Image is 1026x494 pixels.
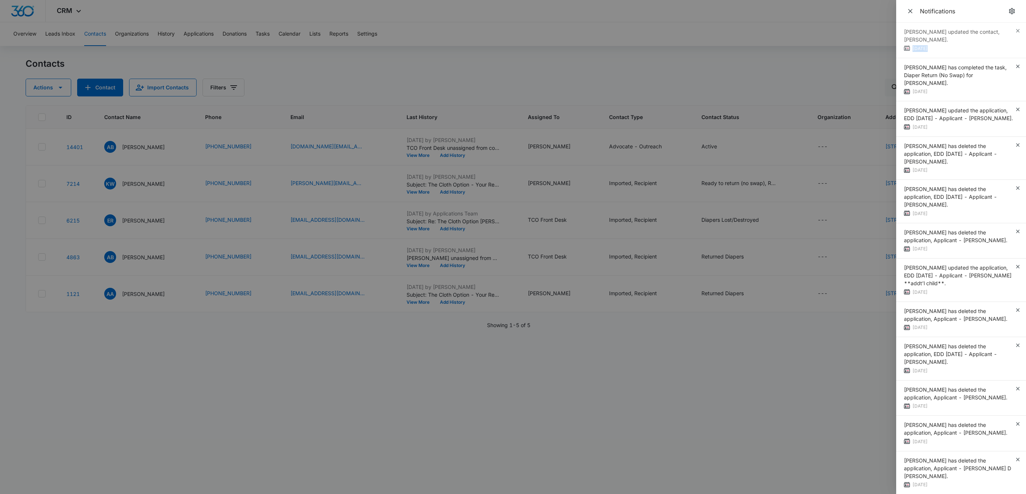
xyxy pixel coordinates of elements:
div: [DATE] [904,124,1015,131]
div: [DATE] [904,245,1015,253]
div: [DATE] [904,88,1015,96]
span: [PERSON_NAME] has deleted the application, EDD [DATE] - Applicant - [PERSON_NAME]. [904,143,997,165]
div: [DATE] [904,210,1015,218]
div: [DATE] [904,402,1015,410]
div: [DATE] [904,438,1015,446]
div: [DATE] [904,167,1015,174]
span: [PERSON_NAME] has deleted the application, Applicant - [PERSON_NAME]. [904,422,1007,436]
span: [PERSON_NAME] updated the application, EDD [DATE] - Applicant - [PERSON_NAME] **addt’l child**. [904,264,1012,286]
span: [PERSON_NAME] has deleted the application, Applicant - [PERSON_NAME] D [PERSON_NAME]. [904,457,1011,479]
span: [PERSON_NAME] has deleted the application, Applicant - [PERSON_NAME]. [904,308,1007,322]
div: [DATE] [904,289,1015,296]
div: Notifications [920,7,1007,15]
div: [DATE] [904,481,1015,489]
div: [DATE] [904,367,1015,375]
span: [PERSON_NAME] has deleted the application, Applicant - [PERSON_NAME]. [904,386,1007,401]
span: [PERSON_NAME] has deleted the application, EDD [DATE] - Applicant - [PERSON_NAME]. [904,343,997,365]
button: Close [905,6,915,16]
div: [DATE] [904,324,1015,332]
a: notifications.title [1007,6,1017,16]
span: [PERSON_NAME] has completed the task, Diaper Return (No Swap) for [PERSON_NAME]. [904,64,1007,86]
span: [PERSON_NAME] updated the application, EDD [DATE] - Applicant - [PERSON_NAME]. [904,107,1013,121]
span: [PERSON_NAME] has deleted the application, Applicant - [PERSON_NAME]. [904,229,1007,243]
span: [PERSON_NAME] has deleted the application, EDD [DATE] - Applicant - [PERSON_NAME]. [904,186,997,208]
